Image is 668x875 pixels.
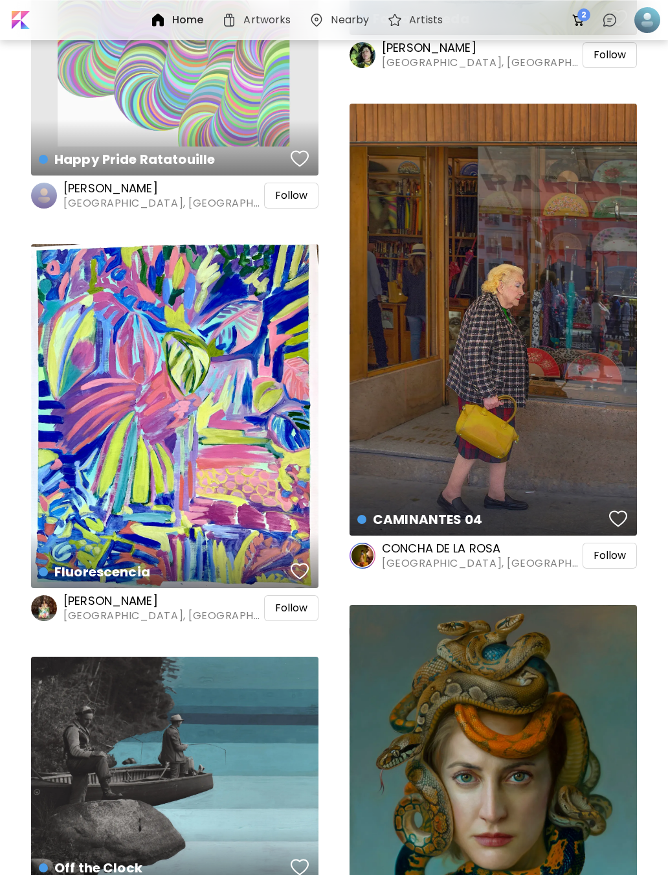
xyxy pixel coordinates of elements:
[594,549,626,562] span: Follow
[409,15,443,25] h6: Artists
[583,42,637,68] div: Follow
[63,181,262,196] h6: [PERSON_NAME]
[287,146,312,172] button: favorites
[172,15,203,25] h6: Home
[577,8,590,21] span: 2
[350,541,637,571] a: CONCHA DE LA ROSA[GEOGRAPHIC_DATA], [GEOGRAPHIC_DATA]Follow
[63,196,262,210] span: [GEOGRAPHIC_DATA], [GEOGRAPHIC_DATA]
[387,12,448,28] a: Artists
[243,15,291,25] h6: Artworks
[571,12,586,28] img: cart
[275,189,307,202] span: Follow
[594,49,626,62] span: Follow
[382,56,580,70] span: [GEOGRAPHIC_DATA], [GEOGRAPHIC_DATA]
[264,183,318,209] div: Follow
[221,12,296,28] a: Artworks
[275,602,307,615] span: Follow
[63,609,262,623] span: [GEOGRAPHIC_DATA], [GEOGRAPHIC_DATA]
[382,556,580,571] span: [GEOGRAPHIC_DATA], [GEOGRAPHIC_DATA]
[63,593,262,609] h6: [PERSON_NAME]
[31,181,318,210] a: [PERSON_NAME][GEOGRAPHIC_DATA], [GEOGRAPHIC_DATA]Follow
[331,15,369,25] h6: Nearby
[31,244,318,588] a: Fluorescenciafavoriteshttps://cdn.kaleido.art/CDN/Artwork/114555/Primary/medium.webp?updated=505577
[382,40,580,56] h6: [PERSON_NAME]
[602,12,618,28] img: chatIcon
[287,558,312,584] button: favorites
[382,541,580,556] h6: CONCHA DE LA ROSA
[39,150,287,169] h4: Happy Pride Ratatouille
[606,506,630,532] button: favorites
[309,12,374,28] a: Nearby
[357,510,605,529] h4: CAMINANTES 04
[583,543,637,569] div: Follow
[350,40,637,70] a: [PERSON_NAME][GEOGRAPHIC_DATA], [GEOGRAPHIC_DATA]Follow
[350,104,637,536] a: CAMINANTES 04favoriteshttps://cdn.kaleido.art/CDN/Artwork/38394/Primary/medium.webp?updated=181305
[31,593,318,623] a: [PERSON_NAME][GEOGRAPHIC_DATA], [GEOGRAPHIC_DATA]Follow
[150,12,208,28] a: Home
[264,595,318,621] div: Follow
[39,562,287,582] h4: Fluorescencia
